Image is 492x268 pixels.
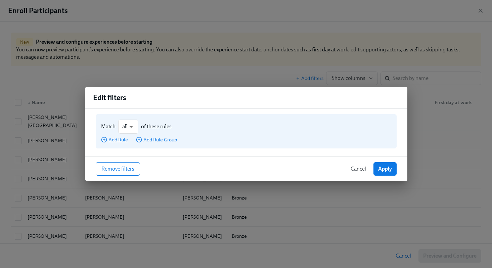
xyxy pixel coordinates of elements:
button: Apply [373,162,397,176]
span: Apply [378,166,392,172]
span: Remove filters [101,166,134,172]
h4: Edit filters [93,93,126,103]
span: Cancel [351,166,366,172]
div: all [118,120,138,134]
div: of these rules [141,123,172,130]
button: Remove filters [96,162,140,176]
div: Match [101,123,116,130]
button: Cancel [346,162,371,176]
button: Add Rule Group [136,136,177,143]
button: Add Rule [101,136,128,143]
